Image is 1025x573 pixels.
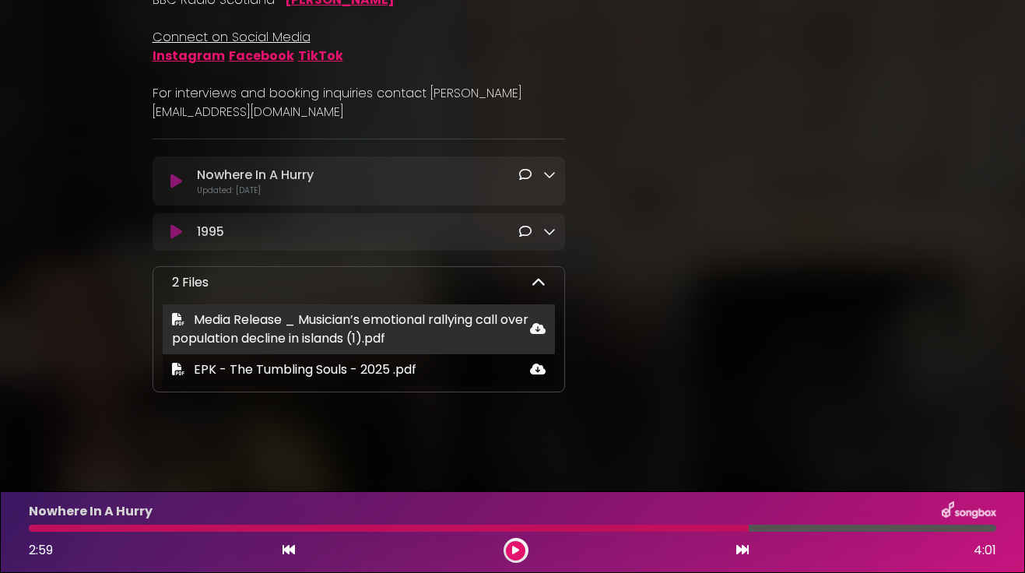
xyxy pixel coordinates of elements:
span: Media Release _ Musician’s emotional rallying call over population decline in islands (1).pdf [172,311,528,347]
span: EPK - The Tumbling Souls - 2025 .pdf [194,360,416,378]
p: For interviews and booking inquiries contact [PERSON_NAME][EMAIL_ADDRESS][DOMAIN_NAME] [153,84,565,121]
p: 1995 [197,223,224,241]
p: 2 Files [172,273,209,292]
p: Updated: [DATE] [197,185,556,196]
a: Instagram [153,47,225,65]
p: Nowhere In A Hurry [197,166,314,185]
a: TikTok [298,47,343,65]
u: Connect on Social Media [153,28,311,46]
a: Facebook [229,47,294,65]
